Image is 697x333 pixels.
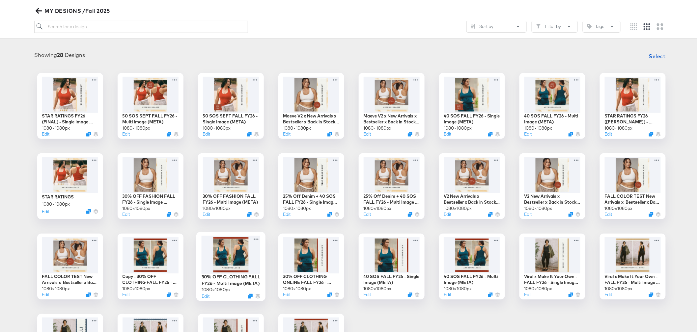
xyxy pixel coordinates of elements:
[203,204,231,210] div: 1080 × 1080 px
[649,131,654,135] button: Duplicate
[34,50,85,58] div: Showing Designs
[327,131,332,135] svg: Duplicate
[646,48,668,62] button: Select
[118,72,183,138] div: 50 SOS SEPT FALL FY26 - Multi Image (META)1080×1080pxEditDuplicate
[247,211,252,216] button: Duplicate
[524,130,532,136] button: Edit
[488,291,493,296] svg: Duplicate
[327,291,332,296] svg: Duplicate
[583,19,621,31] button: TagTags
[600,152,666,218] div: FALL COLOR TEST New Arrivals x Bestseller x Back in Stock FALL FY26 - Single Image (META)1080×108...
[278,72,344,138] div: Maeve V2 x New Arrivals x Bestseller x Back in Stock FALL FY26 - Single Image (META)1080×1080pxEd...
[167,131,171,135] svg: Duplicate
[283,192,339,204] div: 25% Off Denim + 40 SOS FALL FY26 - Single Image (META)
[201,272,260,285] div: 30% OFF CLOTHING FALL FY26 - Multi Image (META)
[283,204,311,210] div: 1080 × 1080 px
[605,204,633,210] div: 1080 × 1080 px
[444,192,500,204] div: V2 New Arrivals x Bestseller x Back in Stock FALL FY26 - Multi Image (META)
[198,152,264,218] div: 30% OFF FASHION FALL FY26 - Multi Image (META)1080×1080pxEditDuplicate
[359,152,425,218] div: 25% Off Denim + 40 SOS FALL FY26 - Multi Image (META)1080×1080pxEditDuplicate
[524,290,532,296] button: Edit
[444,112,500,124] div: 40 SOS FALL FY26 - Single Image (META)
[444,204,472,210] div: 1080 × 1080 px
[283,284,311,291] div: 1080 × 1080 px
[444,124,472,130] div: 1080 × 1080 px
[488,211,493,216] svg: Duplicate
[605,112,661,124] div: STAR RATINGS FY26 ([PERSON_NAME]) - Single Image (META)
[34,19,248,32] input: Search for a design
[283,272,339,284] div: 30% OFF CLOTHING ONLINE FALL FY26 - Single Image (META)
[471,23,476,27] svg: Sliders
[488,131,493,135] svg: Duplicate
[519,232,585,298] div: Viral x Make It Your Own - FALL FY26 - Single Image (META)1080×1080pxEditDuplicate
[283,210,291,216] button: Edit
[86,208,91,213] svg: Duplicate
[408,131,412,135] svg: Duplicate
[42,112,98,124] div: STAR RATINGS FY26 (FINAL) - Single Image (META)
[42,284,70,291] div: 1080 × 1080 px
[42,290,50,296] button: Edit
[524,210,532,216] button: Edit
[123,112,179,124] div: 50 SOS SEPT FALL FY26 - Multi Image (META)
[364,272,420,284] div: 40 SOS FALL FY26 - Single Image (META)
[123,124,151,130] div: 1080 × 1080 px
[203,130,210,136] button: Edit
[536,23,541,27] svg: Filter
[364,290,371,296] button: Edit
[364,112,420,124] div: Maeve V2 x New Arrivals x Bestseller x Back in Stock FALL FY26 - Multi Image (META)
[123,192,179,204] div: 30% OFF FASHION FALL FY26 - Single Image (META)
[364,204,392,210] div: 1080 × 1080 px
[605,130,612,136] button: Edit
[630,22,637,29] svg: Small grid
[118,152,183,218] div: 30% OFF FASHION FALL FY26 - Single Image (META)1080×1080pxEditDuplicate
[569,211,573,216] svg: Duplicate
[605,284,633,291] div: 1080 × 1080 px
[439,232,505,298] div: 40 SOS FALL FY26 - Multi Image (META)1080×1080pxEditDuplicate
[123,272,179,284] div: Copy - 30% OFF CLOTHING FALL FY26 - Multi Image (META)
[649,291,654,296] button: Duplicate
[524,204,552,210] div: 1080 × 1080 px
[167,291,171,296] svg: Duplicate
[657,22,663,29] svg: Large grid
[644,22,650,29] svg: Medium grid
[569,291,573,296] svg: Duplicate
[201,285,231,292] div: 1080 × 1080 px
[283,124,311,130] div: 1080 × 1080 px
[444,284,472,291] div: 1080 × 1080 px
[364,130,371,136] button: Edit
[524,192,580,204] div: V2 New Arrivals x Bestseller x Back in Stock FALL FY26 - Single Image (META)
[524,124,552,130] div: 1080 × 1080 px
[248,292,253,297] button: Duplicate
[605,210,612,216] button: Edit
[600,72,666,138] div: STAR RATINGS FY26 ([PERSON_NAME]) - Single Image (META)1080×1080pxEditDuplicate
[203,192,259,204] div: 30% OFF FASHION FALL FY26 - Multi Image (META)
[86,291,91,296] svg: Duplicate
[439,152,505,218] div: V2 New Arrivals x Bestseller x Back in Stock FALL FY26 - Multi Image (META)1080×1080pxEditDuplicate
[86,131,91,135] svg: Duplicate
[519,152,585,218] div: V2 New Arrivals x Bestseller x Back in Stock FALL FY26 - Single Image (META)1080×1080pxEditDuplicate
[123,204,151,210] div: 1080 × 1080 px
[37,72,103,138] div: STAR RATINGS FY26 (FINAL) - Single Image (META)1080×1080pxEditDuplicate
[167,211,171,216] svg: Duplicate
[123,130,130,136] button: Edit
[408,291,412,296] button: Duplicate
[359,72,425,138] div: Maeve V2 x New Arrivals x Bestseller x Back in Stock FALL FY26 - Multi Image (META)1080×1080pxEdi...
[327,211,332,216] button: Duplicate
[42,272,98,284] div: FALL COLOR TEST New Arrivals x Bestseller x Back in Stock FALL FY26 - Multi Image (META)
[649,50,666,60] span: Select
[466,19,527,31] button: SlidersSort by
[203,112,259,124] div: 50 SOS SEPT FALL FY26 - Single Image (META)
[123,210,130,216] button: Edit
[118,232,183,298] div: Copy - 30% OFF CLOTHING FALL FY26 - Multi Image (META)1080×1080pxEditDuplicate
[649,211,654,216] svg: Duplicate
[278,152,344,218] div: 25% Off Denim + 40 SOS FALL FY26 - Single Image (META)1080×1080pxEditDuplicate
